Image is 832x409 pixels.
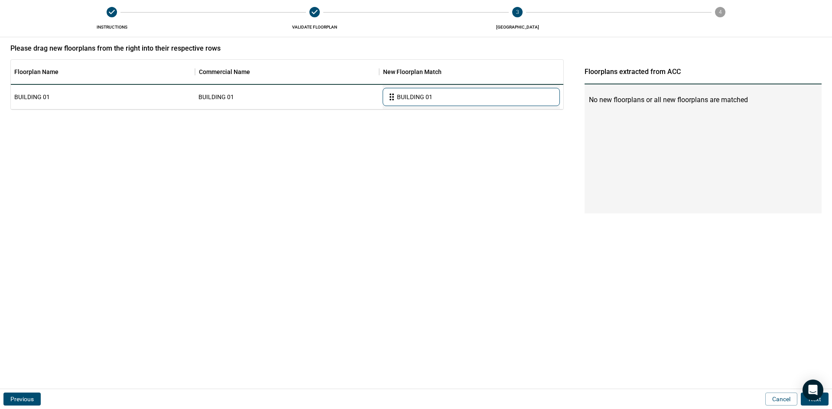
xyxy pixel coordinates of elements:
[11,93,195,100] div: BUILDING 01
[803,380,823,400] div: Open Intercom Messenger
[11,68,195,75] div: Floorplan Name
[622,24,818,30] span: Confirm
[765,393,797,406] button: Cancel
[14,24,210,30] span: Instructions
[589,89,817,111] div: No new floorplans or all new floorplans are matched
[10,44,822,59] div: Please drag new floorplans from the right into their respective rows
[719,9,722,15] text: 4
[3,393,41,406] button: Previous
[585,59,822,84] div: Floorplans extracted from ACC
[379,68,563,75] div: New Floorplan Match
[516,9,519,15] text: 3
[383,88,560,106] div: BUILDING 01
[195,93,379,100] div: BUILDING 01
[195,68,379,75] div: Commercial Name
[217,24,413,30] span: Validate FLOORPLAN
[419,24,615,30] span: [GEOGRAPHIC_DATA]
[801,393,829,406] button: Next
